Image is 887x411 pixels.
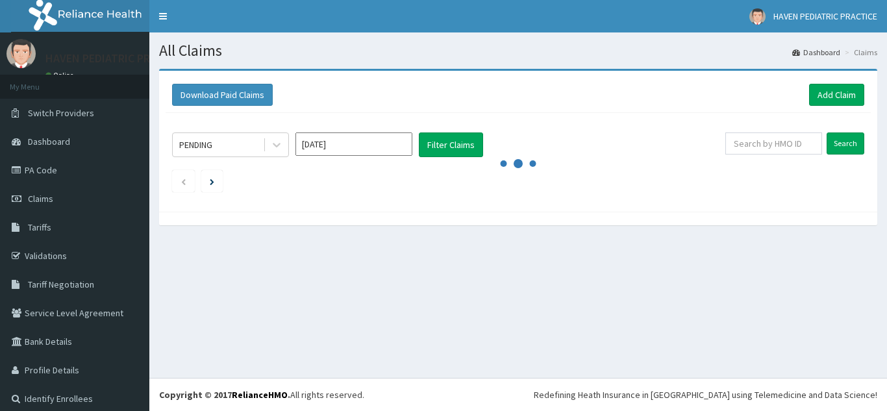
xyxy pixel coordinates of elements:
[792,47,840,58] a: Dashboard
[295,132,412,156] input: Select Month and Year
[28,279,94,290] span: Tariff Negotiation
[232,389,288,401] a: RelianceHMO
[419,132,483,157] button: Filter Claims
[827,132,864,155] input: Search
[45,53,186,64] p: HAVEN PEDIATRIC PRACTICE
[773,10,877,22] span: HAVEN PEDIATRIC PRACTICE
[28,221,51,233] span: Tariffs
[749,8,766,25] img: User Image
[28,136,70,147] span: Dashboard
[159,389,290,401] strong: Copyright © 2017 .
[6,39,36,68] img: User Image
[181,175,186,187] a: Previous page
[28,107,94,119] span: Switch Providers
[725,132,822,155] input: Search by HMO ID
[499,144,538,183] svg: audio-loading
[809,84,864,106] a: Add Claim
[45,71,77,80] a: Online
[534,388,877,401] div: Redefining Heath Insurance in [GEOGRAPHIC_DATA] using Telemedicine and Data Science!
[179,138,212,151] div: PENDING
[842,47,877,58] li: Claims
[172,84,273,106] button: Download Paid Claims
[159,42,877,59] h1: All Claims
[28,193,53,205] span: Claims
[149,378,887,411] footer: All rights reserved.
[210,175,214,187] a: Next page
